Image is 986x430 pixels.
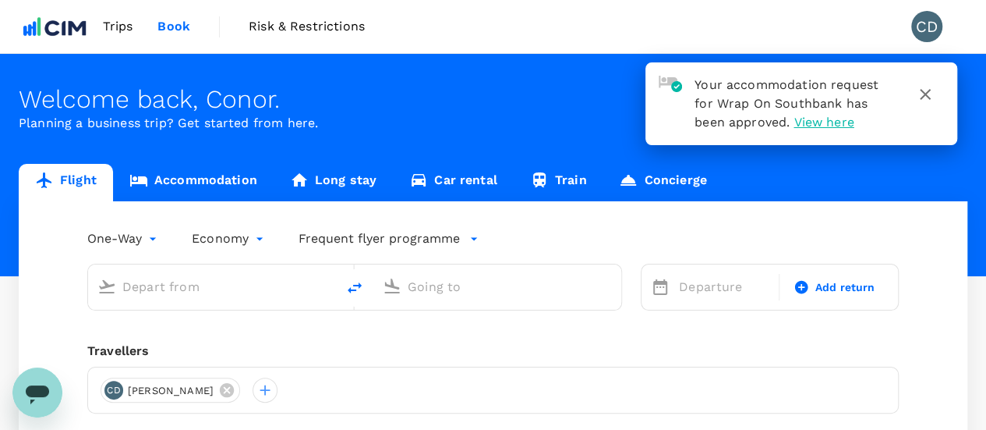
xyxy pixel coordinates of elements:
a: Accommodation [113,164,274,201]
a: Train [514,164,603,201]
a: Long stay [274,164,393,201]
span: View here [793,115,853,130]
span: Risk & Restrictions [249,17,365,36]
p: Departure [679,278,769,297]
div: Welcome back , Conor . [19,85,967,114]
div: One-Way [87,226,161,251]
span: Trips [103,17,133,36]
iframe: Button to launch messaging window [12,368,62,418]
input: Going to [408,275,588,299]
a: Flight [19,164,113,201]
div: CD [911,11,942,42]
button: Frequent flyer programme [299,229,479,248]
span: Book [157,17,190,36]
button: delete [336,269,373,307]
p: Frequent flyer programme [299,229,460,248]
button: Open [610,285,613,288]
div: Economy [192,226,267,251]
input: Depart from [122,275,303,299]
span: [PERSON_NAME] [118,383,223,399]
img: CIM ENVIRONMENTAL PTY LTD [19,9,90,44]
span: Add return [815,279,875,296]
span: Your accommodation request for Wrap On Southbank has been approved. [694,77,878,130]
img: hotel-approved [659,76,682,92]
a: Concierge [603,164,723,201]
div: Travellers [87,342,899,361]
button: Open [325,285,328,288]
div: CD[PERSON_NAME] [101,378,240,403]
div: CD [104,381,123,400]
p: Planning a business trip? Get started from here. [19,114,967,133]
a: Car rental [393,164,514,201]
